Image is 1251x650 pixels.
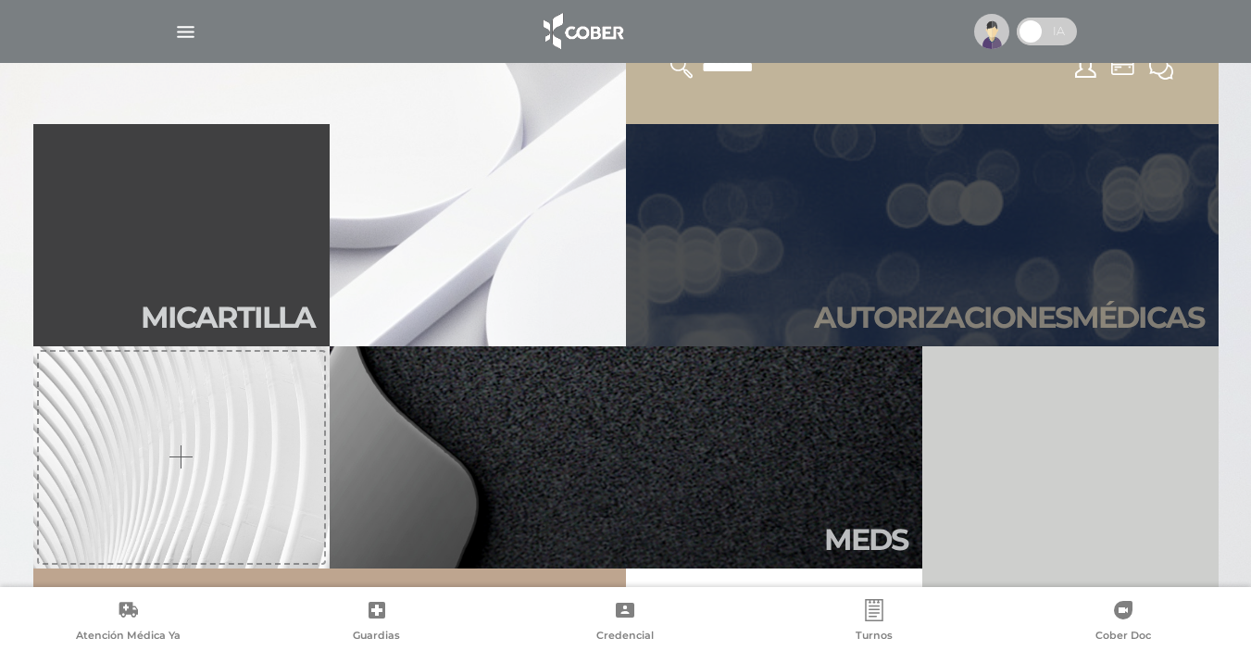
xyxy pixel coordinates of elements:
span: Credencial [596,629,654,645]
a: Atención Médica Ya [4,599,253,646]
a: Micartilla [33,124,330,346]
a: Meds [330,346,922,569]
a: Guardias [253,599,502,646]
a: Turnos [750,599,999,646]
span: Atención Médica Ya [76,629,181,645]
a: Autorizacionesmédicas [626,124,1219,346]
img: profile-placeholder.svg [974,14,1009,49]
a: Credencial [501,599,750,646]
img: logo_cober_home-white.png [533,9,631,54]
img: Cober_menu-lines-white.svg [174,20,197,44]
h2: Meds [824,522,907,557]
h2: Autori zaciones médicas [814,300,1204,335]
span: Turnos [856,629,893,645]
span: Guardias [353,629,400,645]
h2: Mi car tilla [141,300,315,335]
span: Cober Doc [1095,629,1151,645]
a: Cober Doc [998,599,1247,646]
